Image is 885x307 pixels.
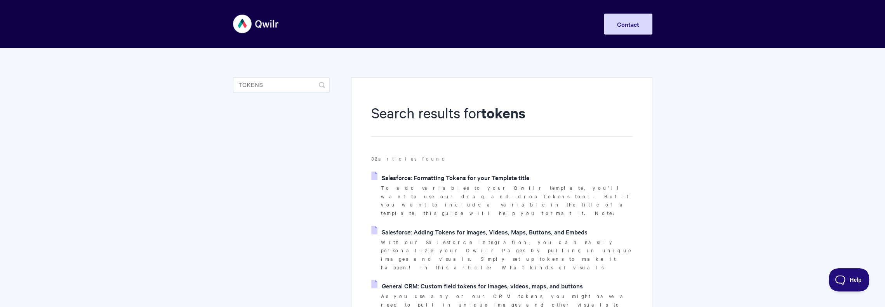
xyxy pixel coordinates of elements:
[381,238,632,272] p: With our Salesforce integration, you can easily personalize your Qwilr Pages by pulling in unique...
[481,103,525,122] strong: tokens
[604,14,652,35] a: Contact
[381,184,632,217] p: To add variables to your Qwilr template, you'll want to use our drag-and-drop Tokens tool. But if...
[371,172,529,183] a: Salesforce: Formatting Tokens for your Template title
[829,268,869,291] iframe: Toggle Customer Support
[371,103,632,137] h1: Search results for
[371,154,632,163] p: articles found
[371,155,378,162] strong: 32
[371,226,587,238] a: Salesforce: Adding Tokens for Images, Videos, Maps, Buttons, and Embeds
[371,280,582,291] a: General CRM: Custom field tokens for images, videos, maps, and buttons
[233,77,330,93] input: Search
[233,9,279,38] img: Qwilr Help Center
